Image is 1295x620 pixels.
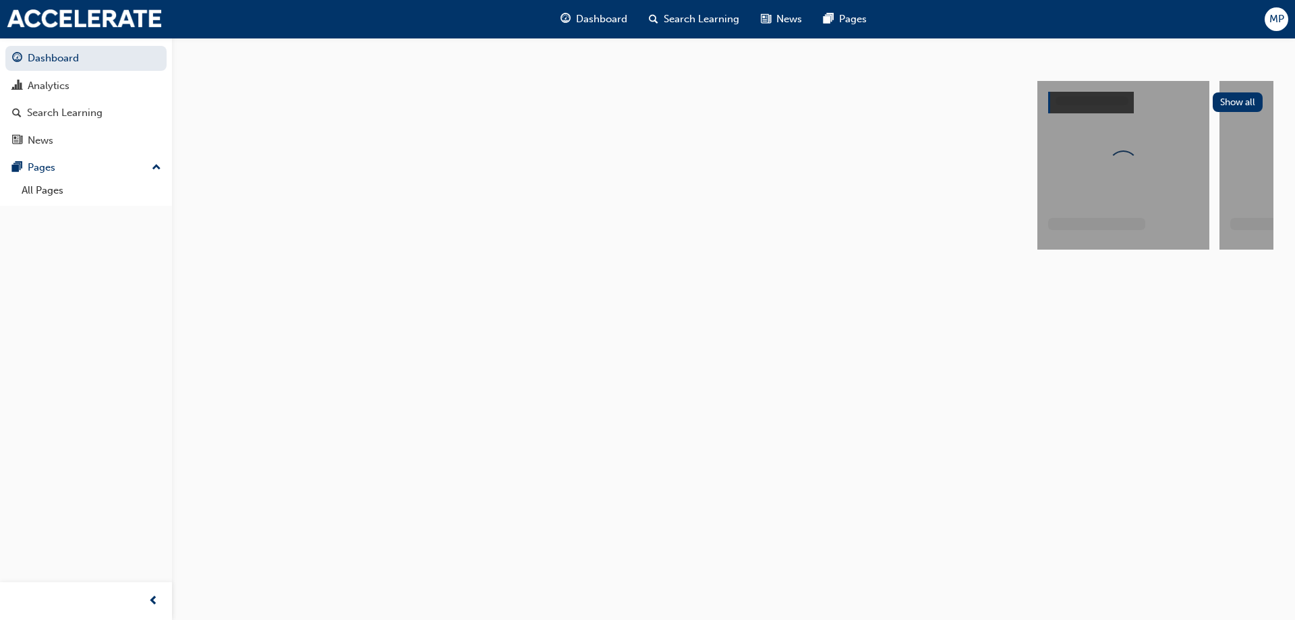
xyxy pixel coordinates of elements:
button: Pages [5,155,167,180]
div: News [28,133,53,148]
span: Pages [839,11,867,27]
a: guage-iconDashboard [550,5,638,33]
span: News [776,11,802,27]
span: chart-icon [12,80,22,92]
span: guage-icon [12,53,22,65]
span: prev-icon [148,593,159,610]
span: search-icon [649,11,658,28]
a: News [5,128,167,153]
img: accelerate-hmca [7,9,162,28]
a: search-iconSearch Learning [638,5,750,33]
button: DashboardAnalyticsSearch LearningNews [5,43,167,155]
span: Dashboard [576,11,627,27]
a: pages-iconPages [813,5,877,33]
a: news-iconNews [750,5,813,33]
span: pages-icon [824,11,834,28]
span: MP [1269,11,1284,27]
div: Pages [28,160,55,175]
span: guage-icon [560,11,571,28]
span: search-icon [12,107,22,119]
a: Analytics [5,74,167,98]
button: Show all [1213,92,1263,112]
span: news-icon [761,11,771,28]
span: pages-icon [12,162,22,174]
div: Analytics [28,78,69,94]
a: Search Learning [5,101,167,125]
div: Search Learning [27,105,103,121]
a: Show all [1048,92,1263,113]
button: MP [1265,7,1288,31]
span: up-icon [152,159,161,177]
span: news-icon [12,135,22,147]
a: Dashboard [5,46,167,71]
a: All Pages [16,180,167,201]
span: Search Learning [664,11,739,27]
